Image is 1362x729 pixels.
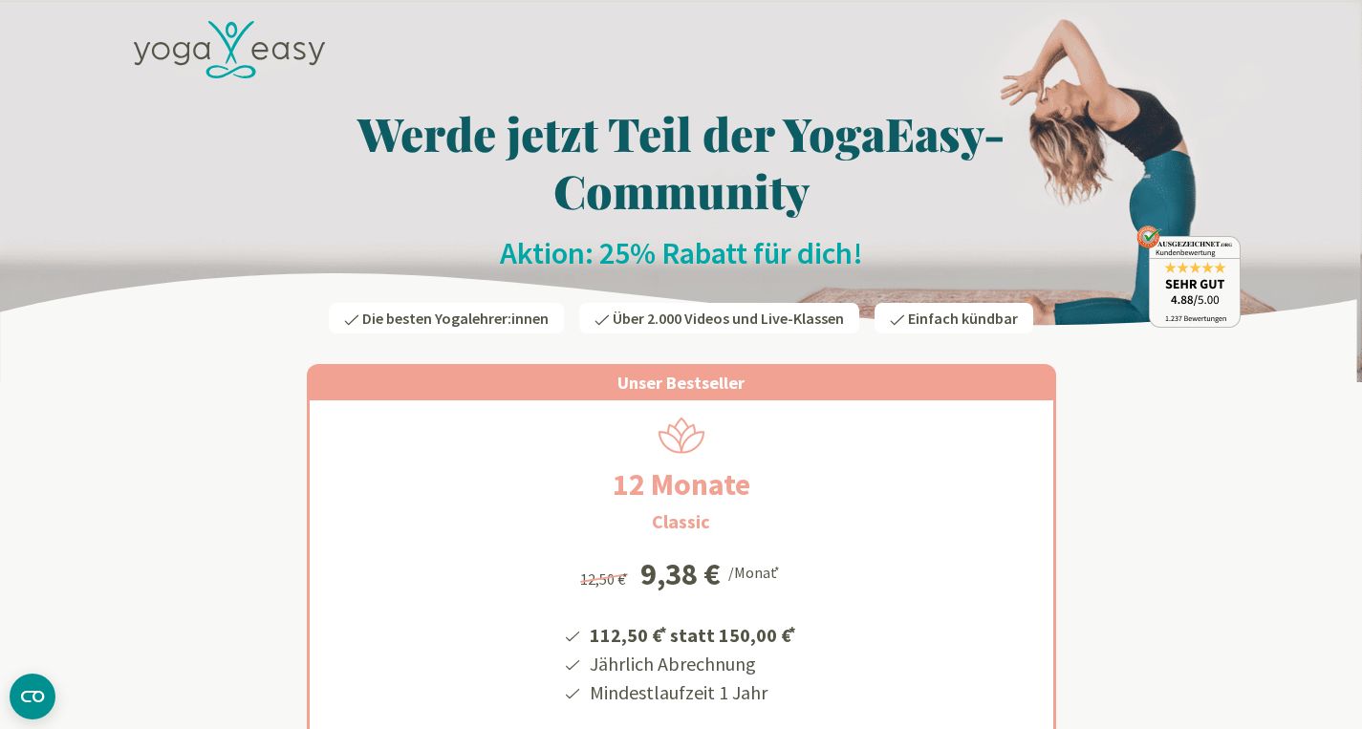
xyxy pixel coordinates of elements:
li: Mindestlaufzeit 1 Jahr [587,678,799,707]
span: Unser Bestseller [617,372,745,394]
h2: 12 Monate [567,461,796,507]
div: 9,38 € [640,559,721,590]
li: Jährlich Abrechnung [587,650,799,678]
span: Die besten Yogalehrer:innen [362,309,549,328]
span: Einfach kündbar [908,309,1018,328]
span: Über 2.000 Videos und Live-Klassen [613,309,844,328]
button: CMP-Widget öffnen [10,674,55,719]
h2: Aktion: 25% Rabatt für dich! [122,234,1241,272]
span: 12,50 € [580,569,631,589]
img: ausgezeichnet_badge.png [1136,225,1241,328]
h3: Classic [652,507,710,536]
div: /Monat [728,559,783,584]
h1: Werde jetzt Teil der YogaEasy-Community [122,104,1241,219]
li: 112,50 € statt 150,00 € [587,617,799,650]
